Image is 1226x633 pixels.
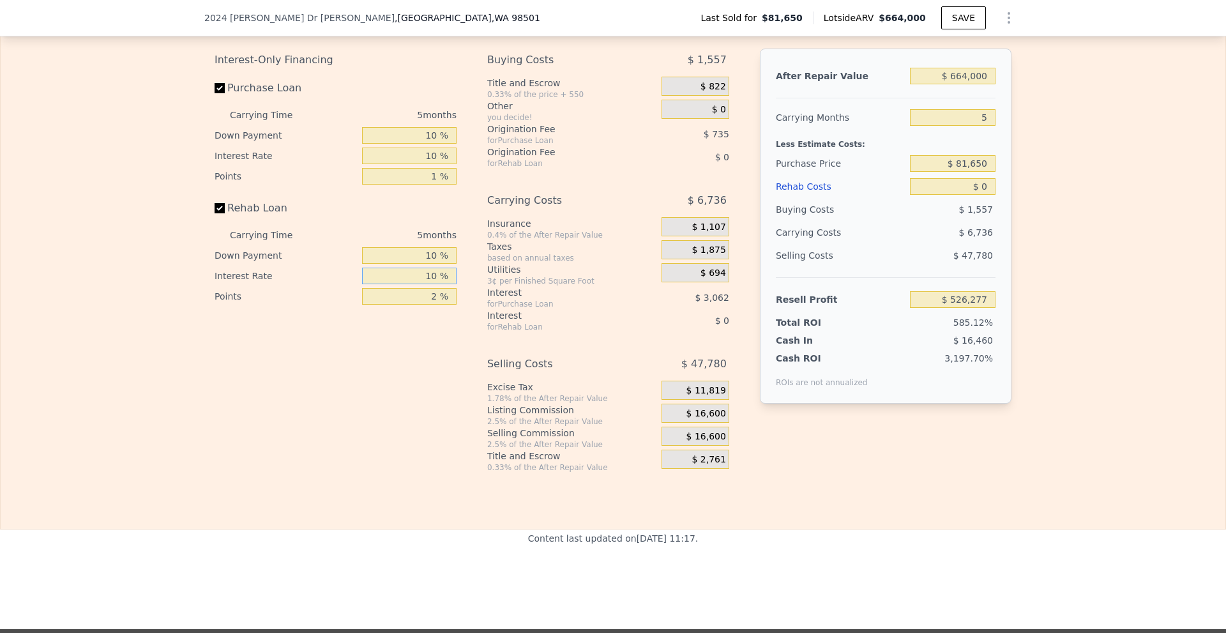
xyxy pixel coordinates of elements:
[487,416,656,427] div: 2.5% of the After Repair Value
[230,105,313,125] div: Carrying Time
[776,334,856,347] div: Cash In
[692,245,725,256] span: $ 1,875
[487,230,656,240] div: 0.4% of the After Repair Value
[776,221,856,244] div: Carrying Costs
[700,11,762,24] span: Last Sold for
[953,250,993,261] span: $ 47,780
[215,197,357,220] label: Rehab Loan
[681,353,727,376] span: $ 47,780
[487,189,630,212] div: Carrying Costs
[776,129,995,152] div: Less Estimate Costs:
[528,530,699,604] div: Content last updated on [DATE] 11:17 .
[487,89,656,100] div: 0.33% of the price + 550
[700,81,726,93] span: $ 822
[215,245,357,266] div: Down Payment
[215,49,457,72] div: Interest-Only Financing
[824,11,879,24] span: Lotside ARV
[688,49,727,72] span: $ 1,557
[487,299,630,309] div: for Purchase Loan
[215,146,357,166] div: Interest Rate
[704,129,729,139] span: $ 735
[776,244,905,267] div: Selling Costs
[692,454,725,466] span: $ 2,761
[776,175,905,198] div: Rehab Costs
[692,222,725,233] span: $ 1,107
[776,288,905,311] div: Resell Profit
[487,309,630,322] div: Interest
[695,293,729,303] span: $ 3,062
[487,240,656,253] div: Taxes
[215,166,357,187] div: Points
[318,225,457,245] div: 5 months
[487,353,630,376] div: Selling Costs
[487,100,656,112] div: Other
[230,225,313,245] div: Carrying Time
[712,104,726,116] span: $ 0
[487,217,656,230] div: Insurance
[318,105,457,125] div: 5 months
[492,13,540,23] span: , WA 98501
[487,146,630,158] div: Origination Fee
[776,352,868,365] div: Cash ROI
[487,286,630,299] div: Interest
[487,276,656,286] div: 3¢ per Finished Square Foot
[776,198,905,221] div: Buying Costs
[215,203,225,213] input: Rehab Loan
[700,268,726,279] span: $ 694
[776,152,905,175] div: Purchase Price
[395,11,540,24] span: , [GEOGRAPHIC_DATA]
[487,123,630,135] div: Origination Fee
[879,13,926,23] span: $664,000
[487,253,656,263] div: based on annual taxes
[487,427,656,439] div: Selling Commission
[686,431,726,443] span: $ 16,600
[762,11,803,24] span: $81,650
[487,393,656,404] div: 1.78% of the After Repair Value
[776,365,868,388] div: ROIs are not annualized
[487,158,630,169] div: for Rehab Loan
[487,112,656,123] div: you decide!
[686,385,726,397] span: $ 11,819
[487,404,656,416] div: Listing Commission
[959,227,993,238] span: $ 6,736
[487,381,656,393] div: Excise Tax
[686,408,726,420] span: $ 16,600
[215,83,225,93] input: Purchase Loan
[487,439,656,450] div: 2.5% of the After Repair Value
[215,77,357,100] label: Purchase Loan
[204,11,395,24] span: 2024 [PERSON_NAME] Dr [PERSON_NAME]
[487,77,656,89] div: Title and Escrow
[215,266,357,286] div: Interest Rate
[959,204,993,215] span: $ 1,557
[715,316,729,326] span: $ 0
[776,316,856,329] div: Total ROI
[776,65,905,88] div: After Repair Value
[487,322,630,332] div: for Rehab Loan
[487,450,656,462] div: Title and Escrow
[215,286,357,307] div: Points
[715,152,729,162] span: $ 0
[487,49,630,72] div: Buying Costs
[215,125,357,146] div: Down Payment
[487,263,656,276] div: Utilities
[944,353,993,363] span: 3,197.70%
[776,106,905,129] div: Carrying Months
[953,317,993,328] span: 585.12%
[996,5,1022,31] button: Show Options
[953,335,993,346] span: $ 16,460
[487,135,630,146] div: for Purchase Loan
[941,6,986,29] button: SAVE
[487,462,656,473] div: 0.33% of the After Repair Value
[688,189,727,212] span: $ 6,736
